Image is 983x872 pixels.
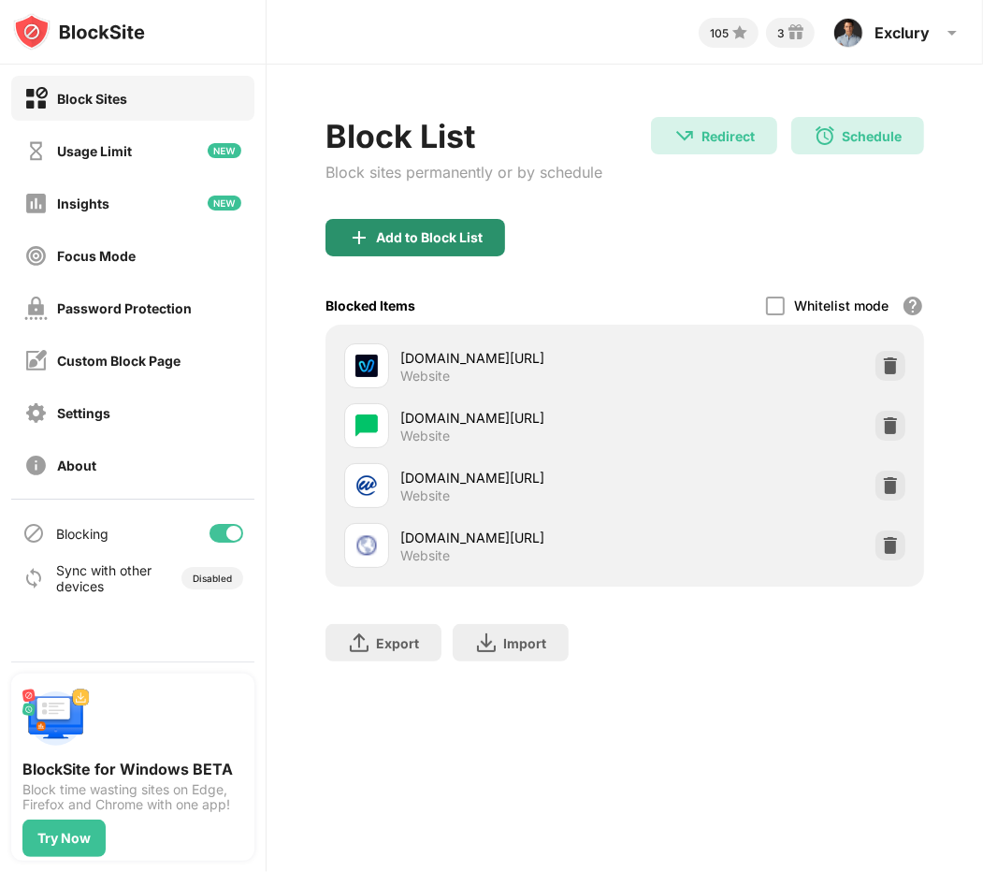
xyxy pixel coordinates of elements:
[325,298,415,313] div: Blocked Items
[400,408,625,428] div: [DOMAIN_NAME][URL]
[24,297,48,320] img: password-protection-off.svg
[57,196,109,211] div: Insights
[193,573,232,584] div: Disabled
[22,522,45,545] img: blocking-icon.svg
[24,139,48,163] img: time-usage-off.svg
[777,26,785,40] div: 3
[24,192,48,215] img: insights-off.svg
[56,526,108,542] div: Blocking
[24,454,48,477] img: about-off.svg
[400,487,450,504] div: Website
[400,528,625,547] div: [DOMAIN_NAME][URL]
[22,760,243,778] div: BlockSite for Windows BETA
[710,26,729,40] div: 105
[729,22,751,44] img: points-small.svg
[400,547,450,564] div: Website
[57,405,110,421] div: Settings
[355,414,378,437] img: favicons
[24,401,48,425] img: settings-off.svg
[24,87,48,110] img: block-on.svg
[355,474,378,497] img: favicons
[22,685,90,752] img: push-desktop.svg
[24,244,48,268] img: focus-off.svg
[37,831,91,846] div: Try Now
[22,782,243,812] div: Block time wasting sites on Edge, Firefox and Chrome with one app!
[325,117,602,155] div: Block List
[833,18,863,48] img: AGNmyxbEjDMunfU7yF76ZyYYi7ECoePLl2WixhPj-LYOlQ=s96-c
[57,353,181,369] div: Custom Block Page
[56,562,152,594] div: Sync with other devices
[208,196,241,211] img: new-icon.svg
[57,143,132,159] div: Usage Limit
[22,567,45,589] img: sync-icon.svg
[503,635,546,651] div: Import
[325,163,602,182] div: Block sites permanently or by schedule
[24,349,48,372] img: customize-block-page-off.svg
[57,300,192,316] div: Password Protection
[57,91,127,107] div: Block Sites
[400,428,450,444] div: Website
[13,13,145,51] img: logo-blocksite.svg
[355,355,378,377] img: favicons
[400,368,450,385] div: Website
[701,128,755,144] div: Redirect
[376,635,419,651] div: Export
[785,22,807,44] img: reward-small.svg
[57,248,136,264] div: Focus Mode
[208,143,241,158] img: new-icon.svg
[400,348,625,368] div: [DOMAIN_NAME][URL]
[794,298,889,313] div: Whitelist mode
[376,230,483,245] div: Add to Block List
[842,128,902,144] div: Schedule
[57,458,96,473] div: About
[355,534,378,557] img: favicons
[875,23,930,42] div: Exclury
[400,468,625,487] div: [DOMAIN_NAME][URL]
